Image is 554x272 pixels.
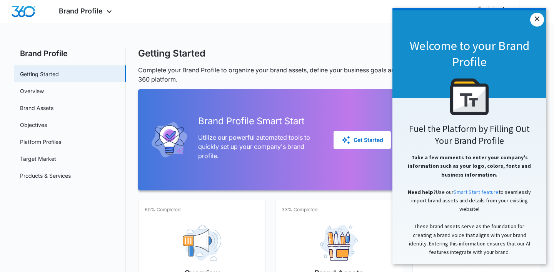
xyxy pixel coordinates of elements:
a: Products & Services [20,172,71,180]
span: These brand assets serve as the foundation for creating a brand voice that aligns with your brand... [17,215,138,248]
a: Platform Profiles [20,138,61,146]
h2: Fuel the Platform by Filling Out Your Brand Profile [8,115,146,139]
p: 33% Completed [282,206,317,213]
p: Learn more in our [8,255,146,263]
a: Overview [20,87,44,95]
a: Getting Started [20,70,59,78]
a: Target Market [20,155,56,163]
a: Objectives [20,121,47,129]
p: Complete your Brand Profile to organize your brand assets, define your business goals and take ad... [138,65,540,84]
a: Smart Start feature [61,181,106,188]
span: Need help? [15,181,43,188]
span: Take a few moments to enter your company's information such as your logo, colors, fonts and busin... [15,146,138,170]
a: Brand Profile support guide. [65,255,130,262]
h2: Brand Profile Smart Start [198,114,321,128]
div: account name [478,6,508,12]
div: Get Started [341,135,383,145]
p: Utilize our powerful automated tools to quickly set up your company's brand profile. [198,133,321,160]
h1: Getting Started [138,48,205,59]
span: Brand Profile [59,7,103,15]
button: Get Started [334,131,391,149]
p: 60% Completed [145,206,180,213]
a: Close modal [138,5,152,19]
span: Use our to seamlessly import brand assets and details from your existing website! [19,181,139,205]
a: Brand Assets [20,104,53,112]
h2: Brand Profile [14,48,126,59]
